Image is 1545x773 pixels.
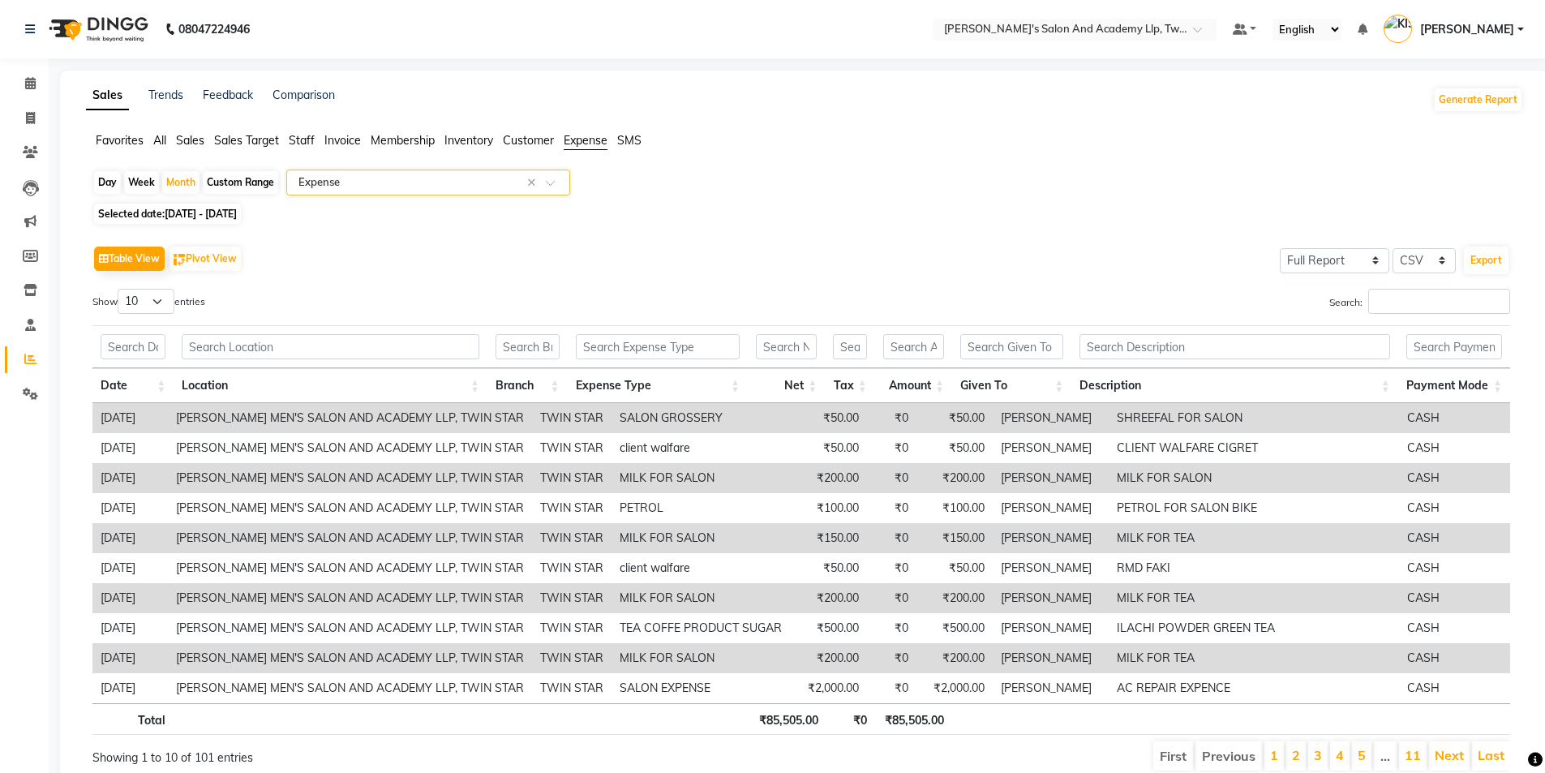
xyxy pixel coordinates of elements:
[1399,583,1510,613] td: CASH
[833,334,866,359] input: Search Tax
[92,673,168,703] td: [DATE]
[790,583,866,613] td: ₹200.00
[1358,747,1366,763] a: 5
[867,493,916,523] td: ₹0
[1109,643,1399,673] td: MILK FOR TEA
[790,433,866,463] td: ₹50.00
[92,523,168,553] td: [DATE]
[875,368,952,403] th: Amount: activate to sort column ascending
[867,433,916,463] td: ₹0
[371,133,435,148] span: Membership
[496,334,560,359] input: Search Branch
[1399,403,1510,433] td: CASH
[168,433,532,463] td: [PERSON_NAME] MEN'S SALON AND ACADEMY LLP, TWIN STAR
[916,493,993,523] td: ₹100.00
[168,493,532,523] td: [PERSON_NAME] MEN'S SALON AND ACADEMY LLP, TWIN STAR
[168,643,532,673] td: [PERSON_NAME] MEN'S SALON AND ACADEMY LLP, TWIN STAR
[1399,613,1510,643] td: CASH
[273,88,335,102] a: Comparison
[96,133,144,148] span: Favorites
[790,493,866,523] td: ₹100.00
[825,368,874,403] th: Tax: activate to sort column ascending
[94,247,165,271] button: Table View
[1270,747,1278,763] a: 1
[993,673,1109,703] td: [PERSON_NAME]
[916,553,993,583] td: ₹50.00
[289,133,315,148] span: Staff
[532,583,612,613] td: TWIN STAR
[568,368,749,403] th: Expense Type: activate to sort column ascending
[612,553,791,583] td: client walfare
[1384,15,1412,43] img: KISHAN BAVALIYA
[790,463,866,493] td: ₹200.00
[993,613,1109,643] td: [PERSON_NAME]
[867,643,916,673] td: ₹0
[118,289,174,314] select: Showentries
[1399,553,1510,583] td: CASH
[790,553,866,583] td: ₹50.00
[564,133,607,148] span: Expense
[867,583,916,613] td: ₹0
[94,171,121,194] div: Day
[165,208,237,220] span: [DATE] - [DATE]
[993,433,1109,463] td: [PERSON_NAME]
[92,613,168,643] td: [DATE]
[1071,368,1398,403] th: Description: activate to sort column ascending
[952,368,1071,403] th: Given To: activate to sort column ascending
[1109,613,1399,643] td: ILACHI POWDER GREEN TEA
[182,334,479,359] input: Search Location
[168,613,532,643] td: [PERSON_NAME] MEN'S SALON AND ACADEMY LLP, TWIN STAR
[993,403,1109,433] td: [PERSON_NAME]
[1109,553,1399,583] td: RMD FAKI
[1399,463,1510,493] td: CASH
[916,673,993,703] td: ₹2,000.00
[532,463,612,493] td: TWIN STAR
[867,463,916,493] td: ₹0
[101,334,165,359] input: Search Date
[875,703,952,735] th: ₹85,505.00
[532,493,612,523] td: TWIN STAR
[124,171,159,194] div: Week
[993,463,1109,493] td: [PERSON_NAME]
[444,133,493,148] span: Inventory
[92,740,669,767] div: Showing 1 to 10 of 101 entries
[790,523,866,553] td: ₹150.00
[790,673,866,703] td: ₹2,000.00
[92,368,174,403] th: Date: activate to sort column ascending
[993,643,1109,673] td: [PERSON_NAME]
[1399,673,1510,703] td: CASH
[1109,493,1399,523] td: PETROL FOR SALON BIKE
[168,523,532,553] td: [PERSON_NAME] MEN'S SALON AND ACADEMY LLP, TWIN STAR
[1464,247,1509,274] button: Export
[1405,747,1421,763] a: 11
[790,613,866,643] td: ₹500.00
[1292,747,1300,763] a: 2
[617,133,642,148] span: SMS
[92,463,168,493] td: [DATE]
[1109,463,1399,493] td: MILK FOR SALON
[174,368,487,403] th: Location: activate to sort column ascending
[867,523,916,553] td: ₹0
[168,673,532,703] td: [PERSON_NAME] MEN'S SALON AND ACADEMY LLP, TWIN STAR
[1109,673,1399,703] td: AC REPAIR EXPENCE
[92,583,168,613] td: [DATE]
[1336,747,1344,763] a: 4
[1368,289,1510,314] input: Search:
[153,133,166,148] span: All
[867,553,916,583] td: ₹0
[1478,747,1504,763] a: Last
[532,673,612,703] td: TWIN STAR
[867,403,916,433] td: ₹0
[203,88,253,102] a: Feedback
[1420,21,1514,38] span: [PERSON_NAME]
[92,553,168,583] td: [DATE]
[916,613,993,643] td: ₹500.00
[916,583,993,613] td: ₹200.00
[612,433,791,463] td: client walfare
[1109,403,1399,433] td: SHREEFAL FOR SALON
[1109,523,1399,553] td: MILK FOR TEA
[1314,747,1322,763] a: 3
[1109,433,1399,463] td: CLIENT WALFARE CIGRET
[527,174,541,191] span: Clear all
[993,583,1109,613] td: [PERSON_NAME]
